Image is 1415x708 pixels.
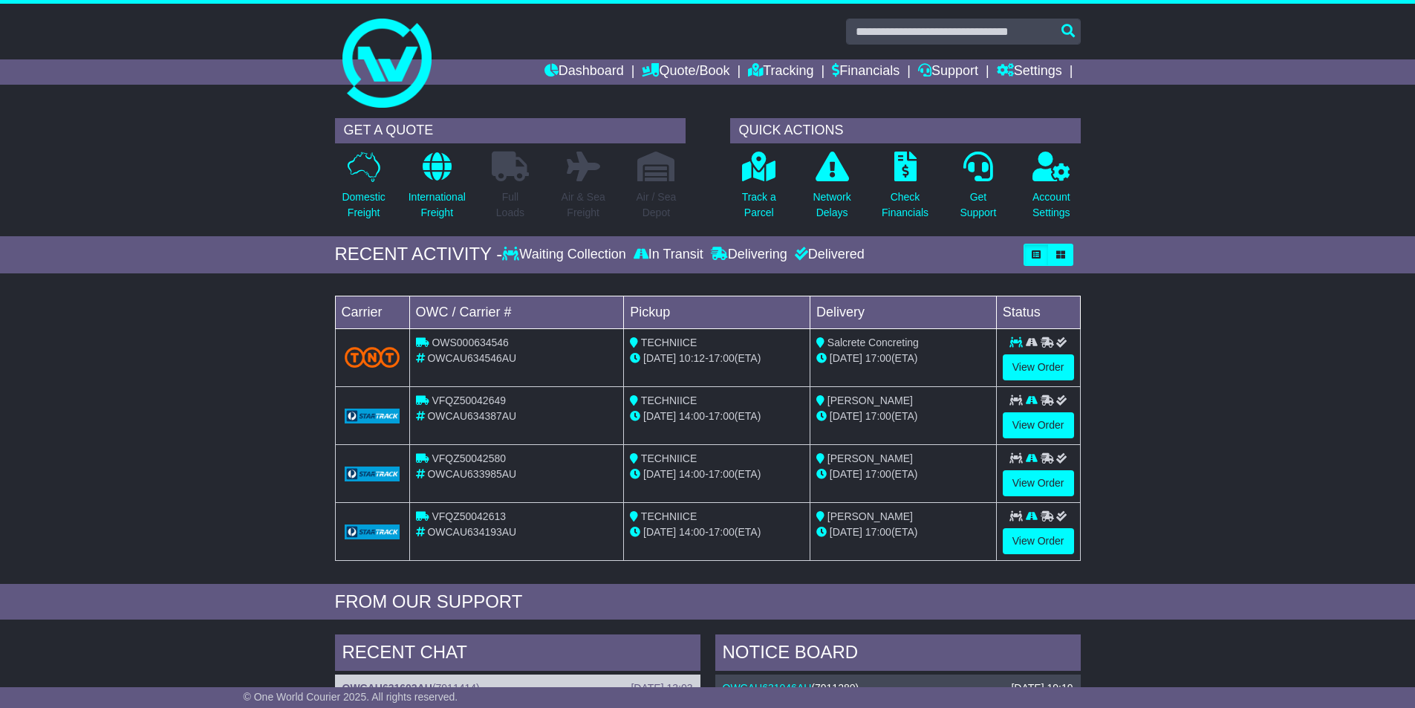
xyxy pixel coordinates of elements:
[345,467,400,481] img: GetCarrierServiceLogo
[345,347,400,367] img: TNT_Domestic.png
[345,524,400,539] img: GetCarrierServiceLogo
[816,351,990,366] div: (ETA)
[679,410,705,422] span: 14:00
[427,410,516,422] span: OWCAU634387AU
[562,189,605,221] p: Air & Sea Freight
[881,151,929,229] a: CheckFinancials
[810,296,996,328] td: Delivery
[244,691,458,703] span: © One World Courier 2025. All rights reserved.
[342,682,693,695] div: ( )
[679,468,705,480] span: 14:00
[630,351,804,366] div: - (ETA)
[791,247,865,263] div: Delivered
[630,524,804,540] div: - (ETA)
[492,189,529,221] p: Full Loads
[637,189,677,221] p: Air / Sea Depot
[715,634,1081,675] div: NOTICE BOARD
[830,410,862,422] span: [DATE]
[1003,354,1074,380] a: View Order
[409,189,466,221] p: International Freight
[918,59,978,85] a: Support
[630,409,804,424] div: - (ETA)
[643,526,676,538] span: [DATE]
[816,409,990,424] div: (ETA)
[827,510,913,522] span: [PERSON_NAME]
[865,468,891,480] span: 17:00
[408,151,466,229] a: InternationalFreight
[1003,470,1074,496] a: View Order
[723,682,1073,695] div: ( )
[865,410,891,422] span: 17:00
[345,409,400,423] img: GetCarrierServiceLogo
[679,352,705,364] span: 10:12
[335,634,700,675] div: RECENT CHAT
[342,189,385,221] p: Domestic Freight
[432,394,506,406] span: VFQZ50042649
[342,682,432,694] a: OWCAU631602AU
[865,526,891,538] span: 17:00
[630,247,707,263] div: In Transit
[882,189,928,221] p: Check Financials
[642,59,729,85] a: Quote/Book
[865,352,891,364] span: 17:00
[827,452,913,464] span: [PERSON_NAME]
[832,59,900,85] a: Financials
[816,524,990,540] div: (ETA)
[742,189,776,221] p: Track a Parcel
[830,468,862,480] span: [DATE]
[409,296,624,328] td: OWC / Carrier #
[709,526,735,538] span: 17:00
[707,247,791,263] div: Delivering
[427,468,516,480] span: OWCAU633985AU
[813,189,850,221] p: Network Delays
[827,337,919,348] span: Salcrete Concreting
[959,151,997,229] a: GetSupport
[630,467,804,482] div: - (ETA)
[815,682,856,694] span: 7911280
[709,468,735,480] span: 17:00
[997,59,1062,85] a: Settings
[812,151,851,229] a: NetworkDelays
[335,591,1081,613] div: FROM OUR SUPPORT
[502,247,629,263] div: Waiting Collection
[544,59,624,85] a: Dashboard
[641,337,697,348] span: TECHNIICE
[709,410,735,422] span: 17:00
[741,151,777,229] a: Track aParcel
[709,352,735,364] span: 17:00
[641,394,697,406] span: TECHNIICE
[830,352,862,364] span: [DATE]
[1003,412,1074,438] a: View Order
[816,467,990,482] div: (ETA)
[631,682,692,695] div: [DATE] 13:03
[427,526,516,538] span: OWCAU634193AU
[436,682,477,694] span: 7911414
[1011,682,1073,695] div: [DATE] 19:19
[643,468,676,480] span: [DATE]
[827,394,913,406] span: [PERSON_NAME]
[624,296,810,328] td: Pickup
[641,452,697,464] span: TECHNIICE
[679,526,705,538] span: 14:00
[1032,151,1071,229] a: AccountSettings
[1032,189,1070,221] p: Account Settings
[960,189,996,221] p: Get Support
[341,151,386,229] a: DomesticFreight
[335,296,409,328] td: Carrier
[432,452,506,464] span: VFQZ50042580
[432,510,506,522] span: VFQZ50042613
[643,352,676,364] span: [DATE]
[335,118,686,143] div: GET A QUOTE
[643,410,676,422] span: [DATE]
[996,296,1080,328] td: Status
[427,352,516,364] span: OWCAU634546AU
[641,510,697,522] span: TECHNIICE
[432,337,509,348] span: OWS000634546
[335,244,503,265] div: RECENT ACTIVITY -
[1003,528,1074,554] a: View Order
[748,59,813,85] a: Tracking
[723,682,812,694] a: OWCAU631046AU
[830,526,862,538] span: [DATE]
[730,118,1081,143] div: QUICK ACTIONS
